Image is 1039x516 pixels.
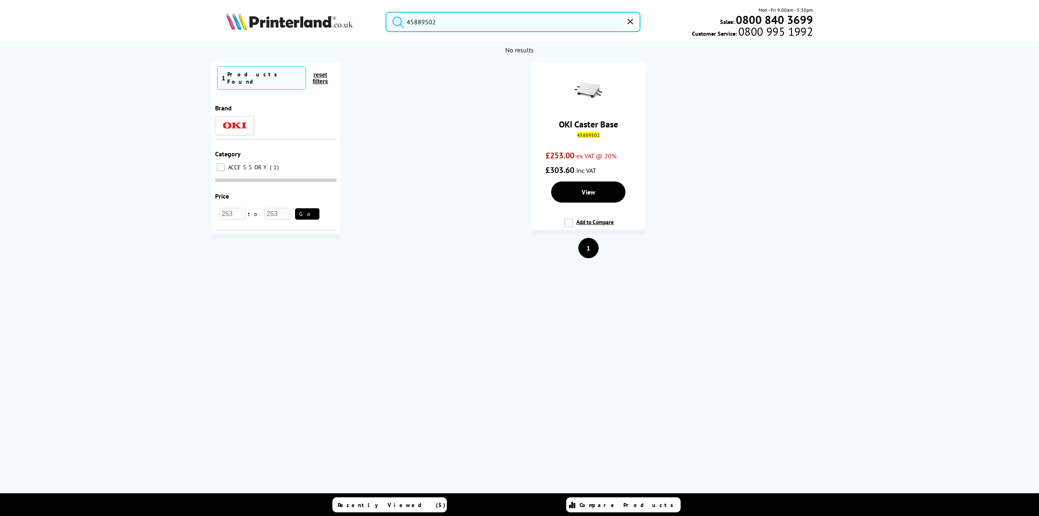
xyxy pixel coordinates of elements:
label: Add to Compare [564,218,614,234]
span: 0800 995 1992 [737,28,813,35]
div: No results [222,46,817,54]
span: Sales: [720,18,735,26]
mark: 45889502 [577,132,600,138]
input: 253 [264,208,291,220]
span: ACCESSORY [226,164,269,171]
a: OKI Caster Base [559,119,618,130]
input: 253 [219,208,246,220]
span: £303.60 [545,165,574,175]
img: OKI [222,122,247,129]
button: reset filters [306,71,334,85]
span: Category [215,150,241,158]
div: Products Found [227,71,302,85]
span: inc VAT [576,166,596,175]
span: Mon - Fri 9:00am - 5:30pm [759,6,813,14]
span: Customer Service: [692,28,813,37]
span: 1 [270,164,281,171]
img: Printerland Logo [226,12,353,30]
input: ACCESSORY 1 [217,163,225,171]
span: to [246,210,264,218]
input: Search product or brand [386,12,640,32]
a: Printerland Logo [226,12,376,32]
span: £253.00 [545,150,574,161]
span: Brand [215,104,232,112]
a: View [551,181,626,203]
img: OKI-45889502-CastorBase-Small.gif [574,76,603,105]
span: 1 [222,74,225,82]
span: Recently Viewed (5) [338,501,446,509]
b: 0800 840 3699 [736,12,813,27]
span: ex VAT @ 20% [576,152,617,160]
span: Price [215,192,229,200]
a: Compare Products [566,497,681,512]
span: Compare Products [580,501,678,509]
span: View [582,188,595,196]
a: 0800 840 3699 [735,16,813,24]
a: Recently Viewed (5) [332,497,447,512]
button: Go [295,208,319,220]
